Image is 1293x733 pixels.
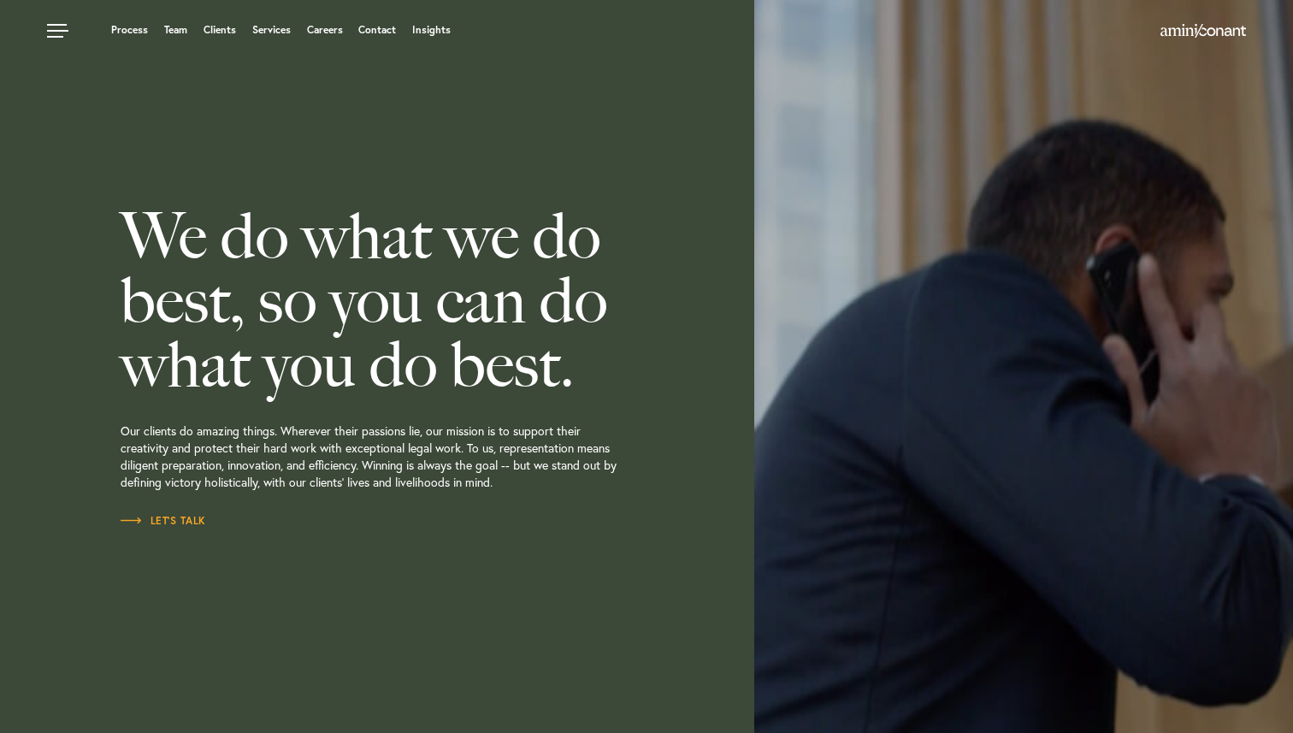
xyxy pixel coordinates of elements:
a: Careers [307,25,343,35]
a: Team [164,25,187,35]
a: Let’s Talk [121,512,206,529]
span: Let’s Talk [121,516,206,526]
p: Our clients do amazing things. Wherever their passions lie, our mission is to support their creat... [121,397,741,512]
a: Services [252,25,291,35]
a: Clients [204,25,236,35]
a: Contact [358,25,396,35]
a: Insights [412,25,451,35]
img: Amini & Conant [1160,24,1246,38]
h2: We do what we do best, so you can do what you do best. [121,204,741,397]
a: Process [111,25,148,35]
